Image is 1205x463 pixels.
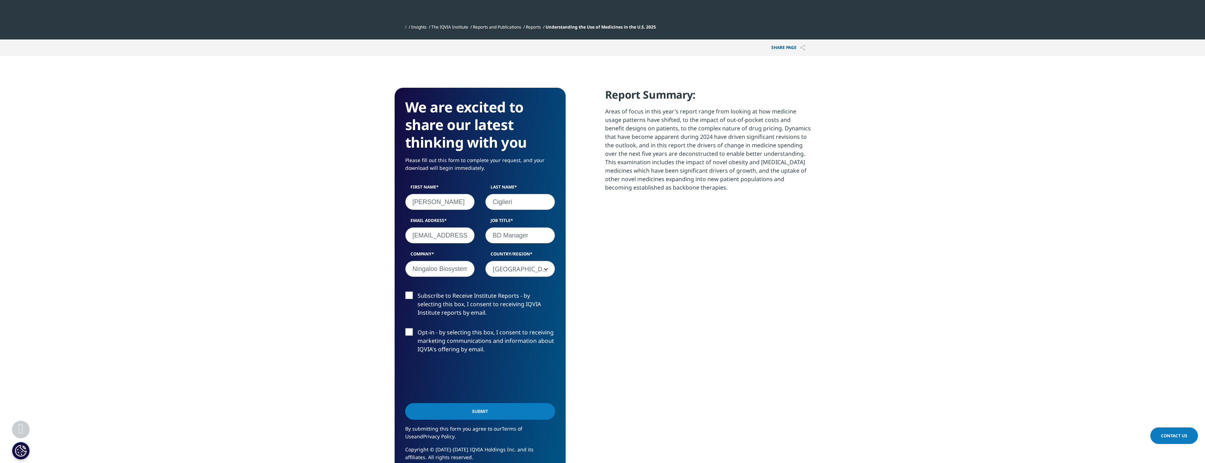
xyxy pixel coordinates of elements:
[526,24,541,30] a: Reports
[12,442,30,459] button: Cookie-Einstellungen
[405,251,475,261] label: Company
[431,24,468,30] a: The IQVIA Institute
[473,24,521,30] a: Reports and Publications
[405,184,475,194] label: First Name
[423,433,455,440] a: Privacy Policy
[546,24,656,30] span: Understanding the Use of Medicines in the U.S. 2025
[411,24,427,30] a: Insights
[485,251,555,261] label: Country/Region
[405,217,475,227] label: Email Address
[405,425,522,440] a: Terms of Use
[485,261,555,277] span: Germany
[405,425,555,446] p: By submitting this form you agree to our and .
[1150,427,1198,444] a: Contact Us
[605,107,811,197] p: Areas of focus in this year’s report range from looking at how medicine usage patterns have shift...
[405,403,555,420] input: Submit
[405,98,555,151] h3: We are excited to share our latest thinking with you
[485,217,555,227] label: Job Title
[1161,433,1187,439] span: Contact Us
[486,261,555,277] span: Germany
[485,184,555,194] label: Last Name
[766,39,811,56] p: Share PAGE
[766,39,811,56] button: Share PAGEShare PAGE
[605,88,811,107] h4: Report Summary:
[405,291,555,321] label: Subscribe to Receive Institute Reports - by selecting this box, I consent to receiving IQVIA Inst...
[405,156,555,177] p: Please fill out this form to complete your request, and your download will begin immediately.
[800,45,805,51] img: Share PAGE
[405,328,555,357] label: Opt-in - by selecting this box, I consent to receiving marketing communications and information a...
[405,365,512,392] iframe: reCAPTCHA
